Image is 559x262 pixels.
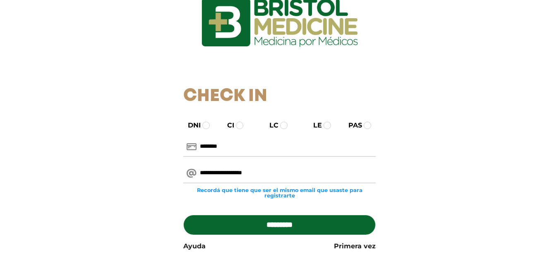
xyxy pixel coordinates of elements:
[334,241,376,251] a: Primera vez
[220,120,234,130] label: CI
[306,120,322,130] label: LE
[180,120,201,130] label: DNI
[183,86,376,107] h1: Check In
[183,187,376,198] small: Recordá que tiene que ser el mismo email que usaste para registrarte
[183,241,206,251] a: Ayuda
[262,120,278,130] label: LC
[341,120,362,130] label: PAS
